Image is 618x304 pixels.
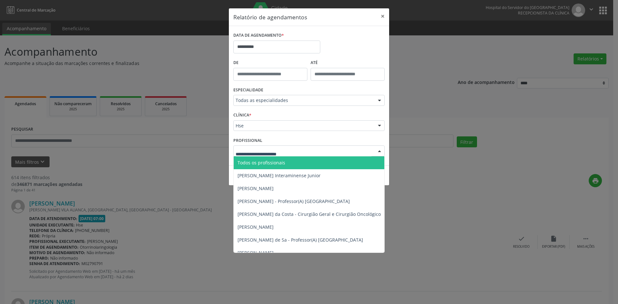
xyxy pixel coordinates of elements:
span: [PERSON_NAME] Interaminense Junior [238,172,321,179]
label: ESPECIALIDADE [233,85,263,95]
span: [PERSON_NAME] [238,224,274,230]
label: PROFISSIONAL [233,135,262,145]
span: [PERSON_NAME] de Sa - Professor(A) [GEOGRAPHIC_DATA] [238,237,363,243]
h5: Relatório de agendamentos [233,13,307,21]
label: De [233,58,307,68]
span: [PERSON_NAME] [238,250,274,256]
span: Todas as especialidades [236,97,371,104]
label: ATÉ [311,58,385,68]
button: Close [376,8,389,24]
label: DATA DE AGENDAMENTO [233,31,284,41]
label: CLÍNICA [233,110,251,120]
span: [PERSON_NAME] [238,185,274,191]
span: [PERSON_NAME] - Professor(A) [GEOGRAPHIC_DATA] [238,198,350,204]
span: [PERSON_NAME] da Costa - Cirurgião Geral e Cirurgião Oncológico [238,211,381,217]
span: Todos os profissionais [238,160,285,166]
span: Hse [236,123,371,129]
